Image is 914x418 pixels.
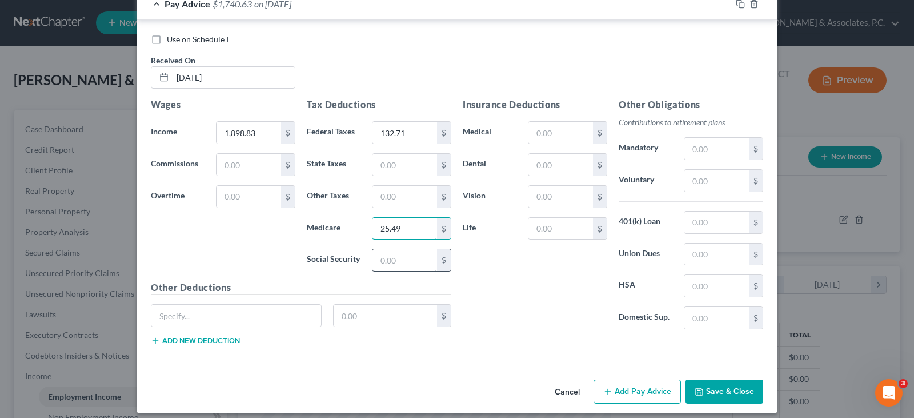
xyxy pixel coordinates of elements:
div: $ [281,186,295,208]
button: Save & Close [685,380,763,404]
input: 0.00 [684,307,749,329]
div: $ [437,305,451,327]
label: Mandatory [613,137,678,160]
label: Commissions [145,153,210,176]
input: 0.00 [528,218,593,240]
div: $ [749,138,763,160]
label: Overtime [145,185,210,208]
div: $ [749,212,763,233]
button: Add new deduction [151,336,240,345]
div: $ [749,307,763,329]
input: 0.00 [334,305,438,327]
span: Income [151,126,177,136]
div: $ [593,154,607,176]
input: 0.00 [528,186,593,208]
span: Received On [151,55,195,65]
p: Contributions to retirement plans [619,117,763,128]
div: $ [593,186,607,208]
h5: Tax Deductions [307,98,451,112]
div: $ [437,122,451,144]
label: HSA [613,274,678,297]
div: $ [437,218,451,240]
div: $ [281,154,295,176]
input: 0.00 [372,122,437,144]
h5: Other Deductions [151,281,451,295]
input: 0.00 [217,122,281,144]
label: Social Security [301,249,366,272]
div: $ [437,249,451,271]
input: 0.00 [217,186,281,208]
div: $ [749,244,763,265]
iframe: Intercom live chat [875,379,903,407]
label: Voluntary [613,169,678,192]
div: $ [281,122,295,144]
label: Domestic Sup. [613,306,678,329]
div: $ [593,218,607,240]
label: Medicare [301,217,366,240]
input: 0.00 [372,154,437,176]
span: Use on Schedule I [167,34,228,44]
div: $ [437,154,451,176]
input: 0.00 [372,186,437,208]
input: 0.00 [684,138,749,160]
input: 0.00 [528,154,593,176]
input: MM/DD/YYYY [173,67,295,89]
input: 0.00 [684,275,749,297]
label: Vision [457,185,522,208]
input: 0.00 [372,218,437,240]
h5: Wages [151,98,295,112]
input: 0.00 [684,170,749,192]
label: Dental [457,153,522,176]
input: 0.00 [528,122,593,144]
span: 3 [899,379,908,388]
div: $ [749,170,763,192]
div: $ [749,275,763,297]
h5: Insurance Deductions [463,98,607,112]
button: Add Pay Advice [594,380,681,404]
input: 0.00 [684,244,749,265]
button: Cancel [546,381,589,404]
label: Other Taxes [301,185,366,208]
label: Life [457,217,522,240]
div: $ [593,122,607,144]
label: 401(k) Loan [613,211,678,234]
input: 0.00 [684,212,749,233]
label: Federal Taxes [301,121,366,144]
input: 0.00 [217,154,281,176]
input: 0.00 [372,249,437,271]
div: $ [437,186,451,208]
label: Union Dues [613,243,678,266]
label: Medical [457,121,522,144]
label: State Taxes [301,153,366,176]
h5: Other Obligations [619,98,763,112]
input: Specify... [151,305,321,327]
